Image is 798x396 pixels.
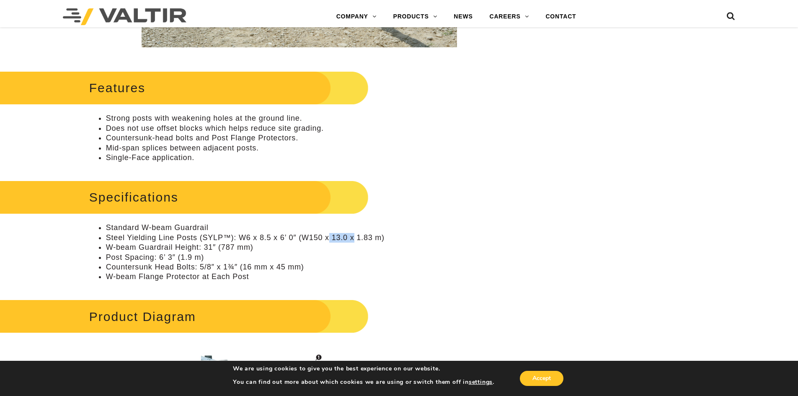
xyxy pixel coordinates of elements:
p: We are using cookies to give you the best experience on our website. [233,365,494,373]
a: PRODUCTS [385,8,446,25]
li: W-beam Guardrail Height: 31″ (787 mm) [106,243,509,252]
li: Mid-span splices between adjacent posts. [106,143,509,153]
button: Accept [520,371,563,386]
li: Countersunk Head Bolts: 5/8″ x 1¾″ (16 mm x 45 mm) [106,262,509,272]
li: Steel Yielding Line Posts (SYLP™): W6 x 8.5 x 6’ 0″ (W150 x 13.0 x 1.83 m) [106,233,509,243]
button: settings [469,378,493,386]
li: Does not use offset blocks which helps reduce site grading. [106,124,509,133]
li: Post Spacing: 6’ 3″ (1.9 m) [106,253,509,262]
li: Countersunk-head bolts and Post Flange Protectors. [106,133,509,143]
p: You can find out more about which cookies we are using or switch them off in . [233,378,494,386]
li: Standard W-beam Guardrail [106,223,509,233]
li: Strong posts with weakening holes at the ground line. [106,114,509,123]
li: Single-Face application. [106,153,509,163]
a: NEWS [445,8,481,25]
a: COMPANY [328,8,385,25]
a: CONTACT [537,8,584,25]
img: Valtir [63,8,186,25]
a: CAREERS [481,8,537,25]
li: W-beam Flange Protector at Each Post [106,272,509,282]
